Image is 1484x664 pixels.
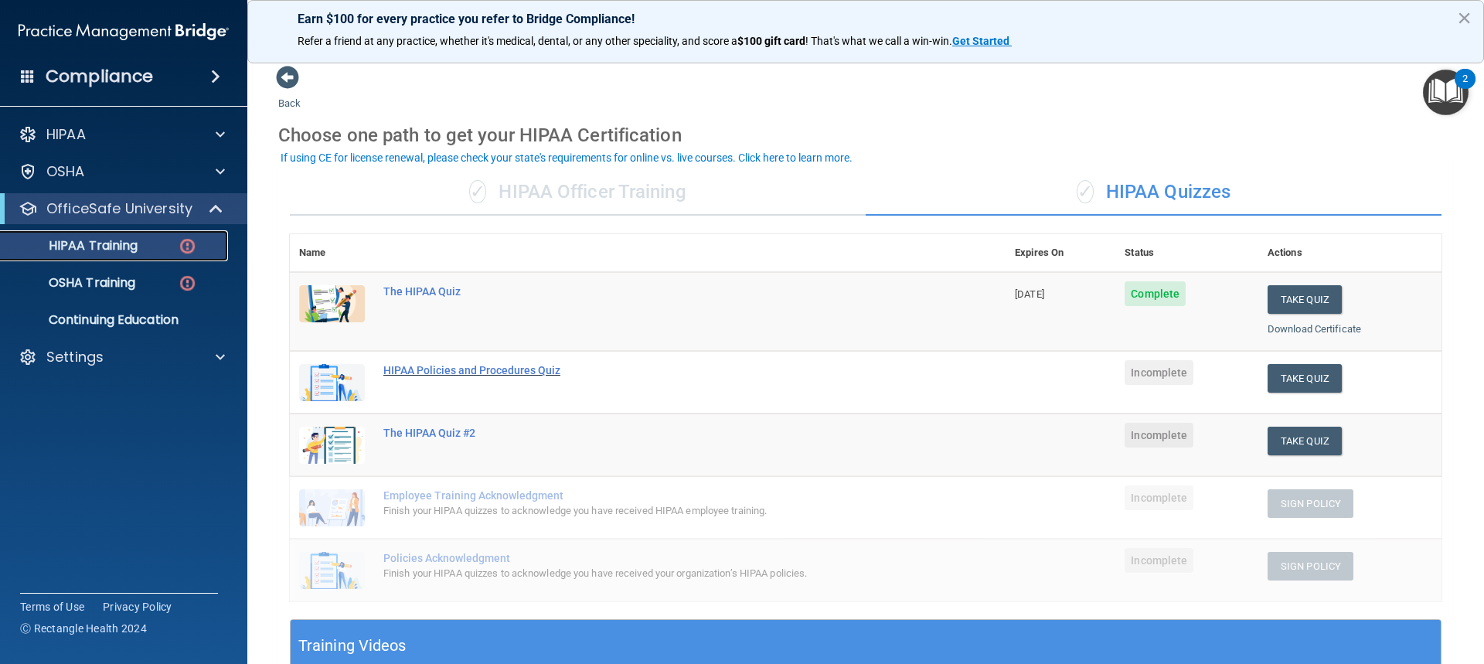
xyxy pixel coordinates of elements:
span: ✓ [1077,180,1094,203]
img: danger-circle.6113f641.png [178,274,197,293]
div: HIPAA Policies and Procedures Quiz [383,364,928,376]
button: Open Resource Center, 2 new notifications [1423,70,1469,115]
span: Ⓒ Rectangle Health 2024 [20,621,147,636]
span: Incomplete [1125,423,1193,448]
div: If using CE for license renewal, please check your state's requirements for online vs. live cours... [281,152,853,163]
a: OfficeSafe University [19,199,224,218]
span: [DATE] [1015,288,1044,300]
span: Complete [1125,281,1186,306]
p: HIPAA [46,125,86,144]
a: Privacy Policy [103,599,172,615]
h5: Training Videos [298,632,407,659]
span: ✓ [469,180,486,203]
th: Name [290,234,374,272]
div: Policies Acknowledgment [383,552,928,564]
h4: Compliance [46,66,153,87]
div: HIPAA Quizzes [866,169,1441,216]
th: Status [1115,234,1258,272]
p: Earn $100 for every practice you refer to Bridge Compliance! [298,12,1434,26]
a: Download Certificate [1268,323,1361,335]
strong: $100 gift card [737,35,805,47]
th: Expires On [1006,234,1115,272]
p: Settings [46,348,104,366]
button: Take Quiz [1268,427,1342,455]
p: HIPAA Training [10,238,138,254]
span: Incomplete [1125,360,1193,385]
button: Close [1457,5,1472,30]
div: The HIPAA Quiz [383,285,928,298]
button: If using CE for license renewal, please check your state's requirements for online vs. live cours... [278,150,855,165]
div: 2 [1462,79,1468,99]
a: OSHA [19,162,225,181]
button: Take Quiz [1268,364,1342,393]
p: OfficeSafe University [46,199,192,218]
span: Incomplete [1125,548,1193,573]
button: Sign Policy [1268,552,1353,581]
p: OSHA [46,162,85,181]
th: Actions [1258,234,1441,272]
div: The HIPAA Quiz #2 [383,427,928,439]
a: Back [278,79,301,109]
a: Get Started [952,35,1012,47]
a: HIPAA [19,125,225,144]
div: Employee Training Acknowledgment [383,489,928,502]
div: Choose one path to get your HIPAA Certification [278,113,1453,158]
span: ! That's what we call a win-win. [805,35,952,47]
span: Refer a friend at any practice, whether it's medical, dental, or any other speciality, and score a [298,35,737,47]
img: danger-circle.6113f641.png [178,237,197,256]
p: OSHA Training [10,275,135,291]
div: HIPAA Officer Training [290,169,866,216]
span: Incomplete [1125,485,1193,510]
strong: Get Started [952,35,1009,47]
img: PMB logo [19,16,229,47]
a: Terms of Use [20,599,84,615]
button: Sign Policy [1268,489,1353,518]
div: Finish your HIPAA quizzes to acknowledge you have received HIPAA employee training. [383,502,928,520]
p: Continuing Education [10,312,221,328]
div: Finish your HIPAA quizzes to acknowledge you have received your organization’s HIPAA policies. [383,564,928,583]
button: Take Quiz [1268,285,1342,314]
a: Settings [19,348,225,366]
